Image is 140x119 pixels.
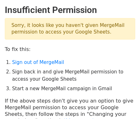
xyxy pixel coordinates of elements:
h2: Insufficient Permission [5,5,135,16]
p: To fix this: [5,46,135,53]
li: Sign back in and give MergeMail permission to access your Google Sheets [12,68,135,83]
p: Sorry, it looks like you haven't given MergeMail permission to access your Google Sheets. [5,18,135,40]
a: Sign out of MergeMail [12,59,64,65]
li: Start a new MergeMail campaign in Gmail [12,85,135,92]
